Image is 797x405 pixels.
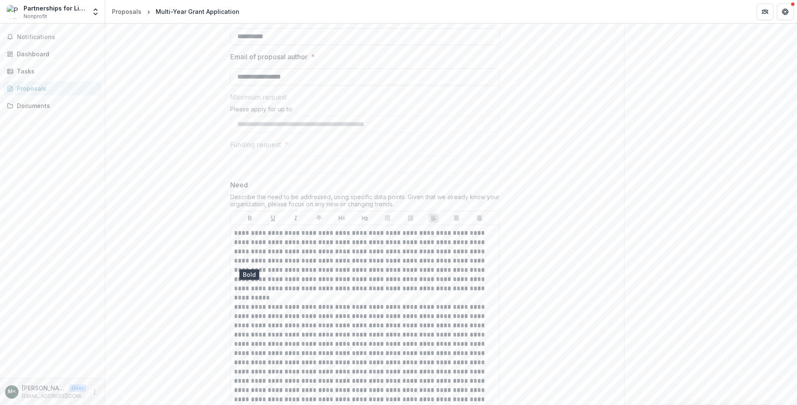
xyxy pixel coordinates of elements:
img: Partnerships for Literacy and Learning [7,5,20,18]
div: Documents [17,101,95,110]
nav: breadcrumb [109,5,243,18]
button: Partners [757,3,773,20]
button: Align Left [428,213,438,223]
button: Underline [268,213,278,223]
a: Dashboard [3,47,101,61]
p: Maximum request [230,92,287,102]
button: Align Right [474,213,484,223]
div: Dashboard [17,50,95,58]
a: Proposals [109,5,145,18]
a: Documents [3,99,101,113]
span: Notifications [17,34,98,41]
p: Funding request [230,139,281,150]
button: Bold [245,213,255,223]
button: Strike [314,213,324,223]
button: Ordered List [406,213,416,223]
button: Bullet List [383,213,393,223]
button: Notifications [3,30,101,44]
p: User [69,384,86,392]
button: Align Center [452,213,462,223]
div: Proposals [17,84,95,93]
button: Open entity switcher [90,3,101,20]
button: Heading 2 [360,213,370,223]
p: [PERSON_NAME] <[EMAIL_ADDRESS][DOMAIN_NAME]> [22,384,66,392]
span: Nonprofit [24,13,47,20]
div: Describe the need to be addressed, using specific data points. Given that we already know your or... [230,193,499,211]
div: Proposals [112,7,141,16]
button: Italicize [291,213,301,223]
a: Tasks [3,64,101,78]
p: [EMAIL_ADDRESS][DOMAIN_NAME] [22,392,86,400]
p: Email of proposal author [230,52,308,62]
div: Tasks [17,67,95,76]
button: More [90,387,100,397]
a: Proposals [3,82,101,95]
div: Please apply for up to: [230,105,499,116]
div: Mary Grace <mkgrace@pllvt.org> [8,389,16,394]
p: Need [230,180,248,190]
button: Get Help [777,3,794,20]
div: Partnerships for Literacy and Learning [24,4,86,13]
div: Multi-Year Grant Application [156,7,239,16]
button: Heading 1 [337,213,347,223]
